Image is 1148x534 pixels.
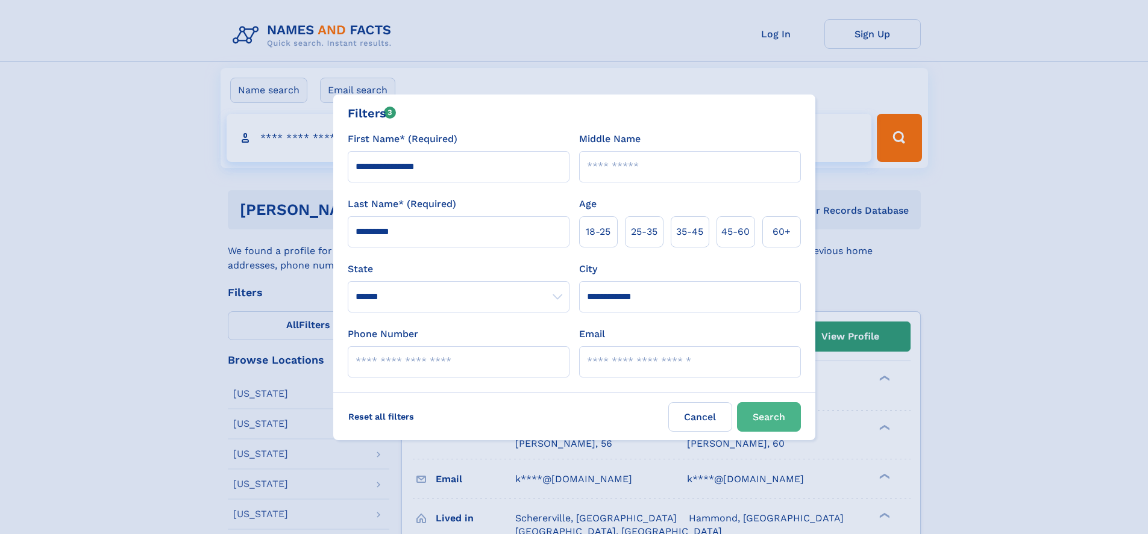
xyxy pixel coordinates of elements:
[340,402,422,431] label: Reset all filters
[631,225,657,239] span: 25‑35
[586,225,610,239] span: 18‑25
[348,262,569,276] label: State
[348,132,457,146] label: First Name* (Required)
[668,402,732,432] label: Cancel
[348,327,418,341] label: Phone Number
[579,327,605,341] label: Email
[579,132,641,146] label: Middle Name
[348,104,397,122] div: Filters
[773,225,791,239] span: 60+
[579,197,597,211] label: Age
[737,402,801,432] button: Search
[676,225,703,239] span: 35‑45
[348,197,456,211] label: Last Name* (Required)
[579,262,597,276] label: City
[721,225,750,239] span: 45‑60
